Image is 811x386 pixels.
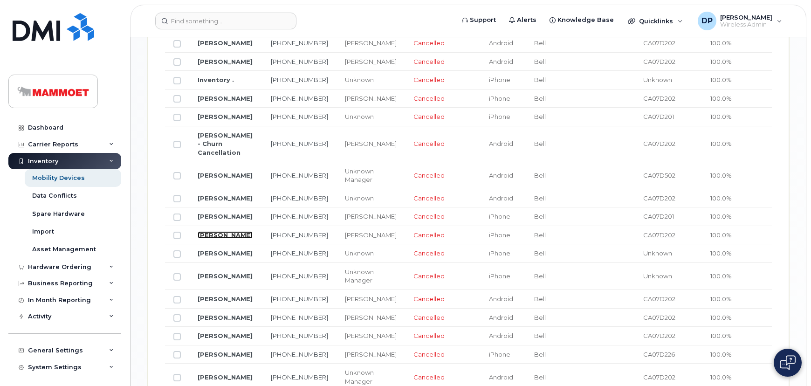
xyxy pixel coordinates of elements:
[413,231,445,239] span: Cancelled
[455,11,502,29] a: Support
[489,373,513,381] span: Android
[198,295,253,303] a: [PERSON_NAME]
[155,13,296,29] input: Find something...
[271,194,328,202] a: [PHONE_NUMBER]
[271,172,328,179] a: [PHONE_NUMBER]
[517,15,536,25] span: Alerts
[643,332,675,339] span: CA07D202
[643,351,675,358] span: CA07D226
[271,140,328,147] a: [PHONE_NUMBER]
[534,295,546,303] span: Bell
[489,351,510,358] span: iPhone
[534,332,546,339] span: Bell
[345,350,397,359] div: [PERSON_NAME]
[710,249,732,257] span: 100.0%
[710,314,732,321] span: 100.0%
[345,368,397,386] div: Unknown Manager
[710,58,732,65] span: 100.0%
[271,314,328,321] a: [PHONE_NUMBER]
[413,272,445,280] span: Cancelled
[198,231,253,239] a: [PERSON_NAME]
[345,194,397,203] div: Unknown
[198,213,253,220] a: [PERSON_NAME]
[489,314,513,321] span: Android
[643,58,675,65] span: CA07D202
[413,58,445,65] span: Cancelled
[643,231,675,239] span: CA07D202
[639,17,673,25] span: Quicklinks
[345,331,397,340] div: [PERSON_NAME]
[720,21,772,28] span: Wireless Admin
[413,113,445,120] span: Cancelled
[534,95,546,102] span: Bell
[643,172,675,179] span: CA07D502
[534,194,546,202] span: Bell
[413,172,445,179] span: Cancelled
[710,194,732,202] span: 100.0%
[345,295,397,303] div: [PERSON_NAME]
[345,249,397,258] div: Unknown
[534,39,546,47] span: Bell
[534,213,546,220] span: Bell
[271,272,328,280] a: [PHONE_NUMBER]
[271,213,328,220] a: [PHONE_NUMBER]
[198,76,234,83] a: Inventory .
[413,295,445,303] span: Cancelled
[643,95,675,102] span: CA07D202
[345,231,397,240] div: [PERSON_NAME]
[271,95,328,102] a: [PHONE_NUMBER]
[271,249,328,257] a: [PHONE_NUMBER]
[413,249,445,257] span: Cancelled
[198,351,253,358] a: [PERSON_NAME]
[198,272,253,280] a: [PERSON_NAME]
[643,314,675,321] span: CA07D202
[345,268,397,285] div: Unknown Manager
[710,231,732,239] span: 100.0%
[710,295,732,303] span: 100.0%
[345,39,397,48] div: [PERSON_NAME]
[710,332,732,339] span: 100.0%
[502,11,543,29] a: Alerts
[643,272,672,280] span: Unknown
[489,95,510,102] span: iPhone
[643,113,674,120] span: CA07D201
[710,76,732,83] span: 100.0%
[413,213,445,220] span: Cancelled
[534,272,546,280] span: Bell
[489,194,513,202] span: Android
[271,76,328,83] a: [PHONE_NUMBER]
[534,172,546,179] span: Bell
[271,113,328,120] a: [PHONE_NUMBER]
[345,94,397,103] div: [PERSON_NAME]
[710,351,732,358] span: 100.0%
[271,332,328,339] a: [PHONE_NUMBER]
[534,58,546,65] span: Bell
[534,140,546,147] span: Bell
[643,295,675,303] span: CA07D202
[413,95,445,102] span: Cancelled
[534,373,546,381] span: Bell
[413,76,445,83] span: Cancelled
[413,194,445,202] span: Cancelled
[413,351,445,358] span: Cancelled
[198,194,253,202] a: [PERSON_NAME]
[489,231,510,239] span: iPhone
[643,194,675,202] span: CA07D202
[543,11,620,29] a: Knowledge Base
[198,314,253,321] a: [PERSON_NAME]
[489,295,513,303] span: Android
[470,15,496,25] span: Support
[710,272,732,280] span: 100.0%
[489,272,510,280] span: iPhone
[271,351,328,358] a: [PHONE_NUMBER]
[534,351,546,358] span: Bell
[643,76,672,83] span: Unknown
[345,76,397,84] div: Unknown
[413,332,445,339] span: Cancelled
[643,373,675,381] span: CA07D202
[489,140,513,147] span: Android
[534,231,546,239] span: Bell
[345,112,397,121] div: Unknown
[345,139,397,148] div: [PERSON_NAME]
[271,373,328,381] a: [PHONE_NUMBER]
